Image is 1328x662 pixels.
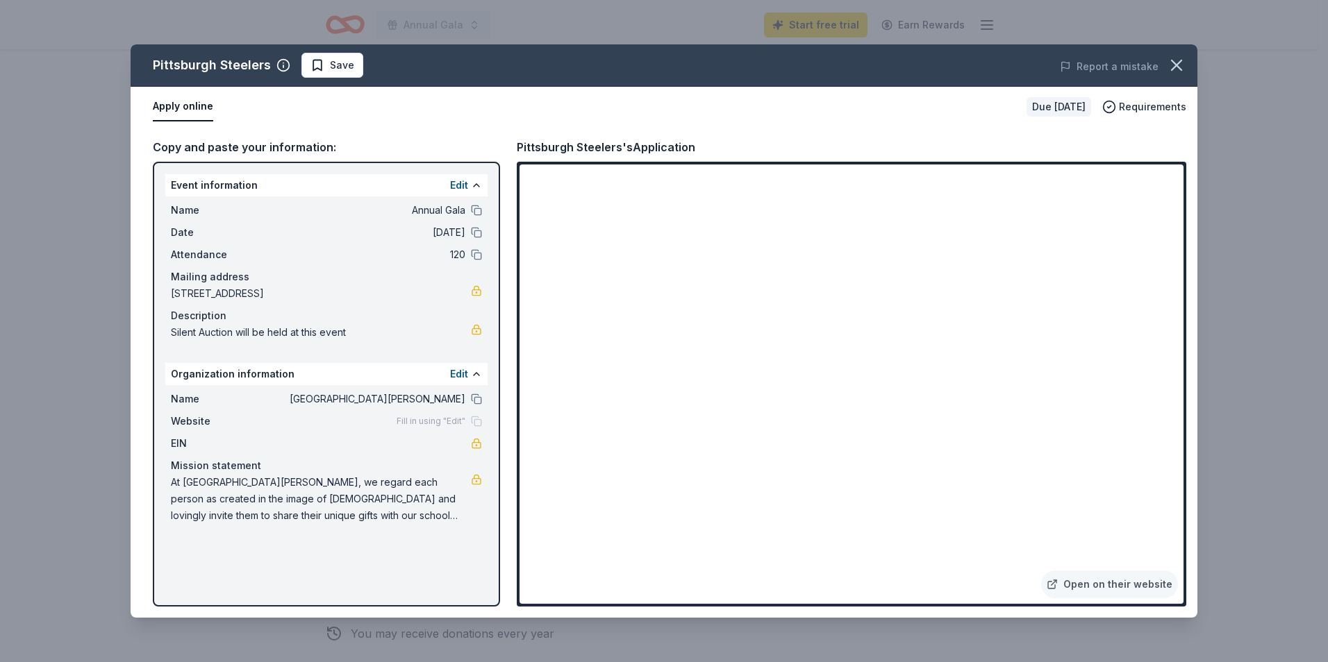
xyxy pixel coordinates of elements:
div: Pittsburgh Steelers's Application [517,138,695,156]
span: Attendance [171,246,264,263]
div: Description [171,307,482,324]
span: Annual Gala [264,202,465,219]
button: Report a mistake [1060,58,1159,75]
button: Save [301,53,363,78]
span: At [GEOGRAPHIC_DATA][PERSON_NAME], we regard each person as created in the image of [DEMOGRAPHIC_... [171,474,471,524]
span: Save [330,57,354,74]
button: Edit [450,366,468,382]
div: Due [DATE] [1027,97,1091,117]
div: Mailing address [171,269,482,285]
div: Organization information [165,363,488,385]
span: Silent Auction will be held at this event [171,324,471,341]
button: Apply online [153,92,213,121]
span: [GEOGRAPHIC_DATA][PERSON_NAME] [264,391,465,407]
div: Event information [165,174,488,196]
span: Name [171,391,264,407]
span: Website [171,413,264,430]
a: Open on their website [1041,570,1178,598]
span: Fill in using "Edit" [397,416,465,427]
span: Name [171,202,264,219]
span: Date [171,224,264,241]
button: Edit [450,177,468,194]
button: Requirements [1102,99,1186,115]
span: [DATE] [264,224,465,241]
span: 120 [264,246,465,263]
span: EIN [171,435,264,452]
div: Copy and paste your information: [153,138,500,156]
div: Mission statement [171,457,482,474]
div: Pittsburgh Steelers [153,54,271,76]
span: [STREET_ADDRESS] [171,285,471,302]
span: Requirements [1119,99,1186,115]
